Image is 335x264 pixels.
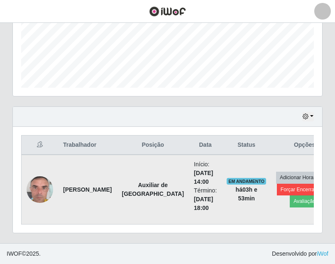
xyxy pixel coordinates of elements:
[290,195,319,207] button: Avaliação
[194,186,217,212] li: Término:
[7,249,41,258] span: © 2025 .
[58,136,117,155] th: Trabalhador
[27,166,53,213] img: 1707834937806.jpeg
[117,136,189,155] th: Posição
[7,250,22,257] span: IWOF
[194,170,213,185] time: [DATE] 14:00
[276,172,333,183] button: Adicionar Horas Extra
[277,184,333,195] button: Forçar Encerramento
[122,182,184,197] strong: Auxiliar de [GEOGRAPHIC_DATA]
[272,249,328,258] span: Desenvolvido por
[222,136,271,155] th: Status
[149,6,186,17] img: CoreUI Logo
[194,160,217,186] li: Início:
[194,196,213,211] time: [DATE] 18:00
[236,186,257,202] strong: há 03 h e 53 min
[63,186,112,193] strong: [PERSON_NAME]
[227,178,266,185] span: EM ANDAMENTO
[317,250,328,257] a: iWof
[189,136,222,155] th: Data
